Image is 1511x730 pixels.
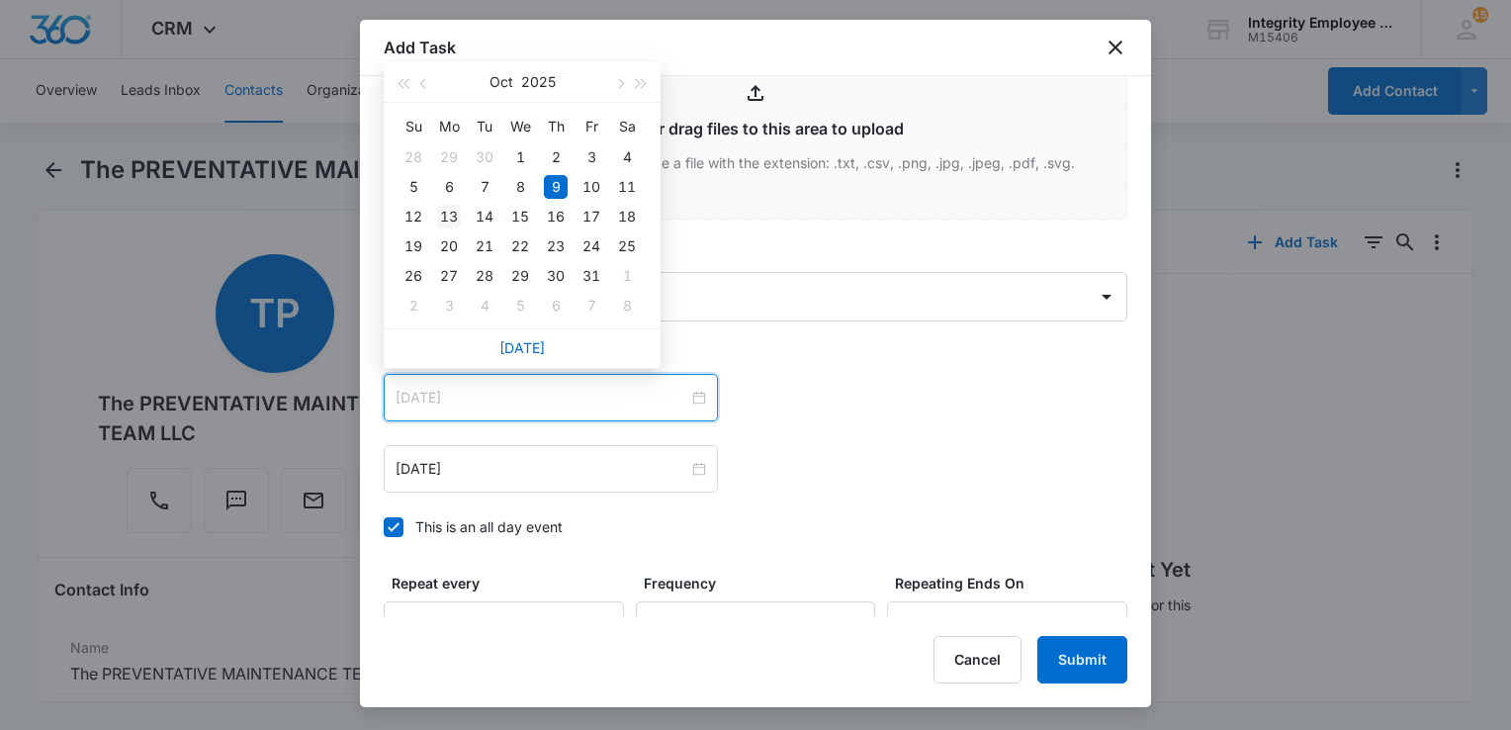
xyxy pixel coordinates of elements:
[508,205,532,228] div: 15
[473,145,496,169] div: 30
[392,243,1135,264] label: Assigned to
[467,261,502,291] td: 2025-10-28
[609,291,645,320] td: 2025-11-08
[437,175,461,199] div: 6
[544,264,568,288] div: 30
[609,202,645,231] td: 2025-10-18
[538,202,574,231] td: 2025-10-16
[437,234,461,258] div: 20
[431,172,467,202] td: 2025-10-06
[538,111,574,142] th: Th
[538,291,574,320] td: 2025-11-06
[401,145,425,169] div: 28
[609,172,645,202] td: 2025-10-11
[401,234,425,258] div: 19
[502,111,538,142] th: We
[473,264,496,288] div: 28
[502,172,538,202] td: 2025-10-08
[579,145,603,169] div: 3
[615,145,639,169] div: 4
[508,234,532,258] div: 22
[489,62,513,102] button: Oct
[401,205,425,228] div: 12
[933,636,1022,684] button: Cancel
[502,202,538,231] td: 2025-10-15
[502,142,538,172] td: 2025-10-01
[467,172,502,202] td: 2025-10-07
[574,111,609,142] th: Fr
[392,573,632,593] label: Repeat every
[431,231,467,261] td: 2025-10-20
[895,573,1135,593] label: Repeating Ends On
[579,234,603,258] div: 24
[615,234,639,258] div: 25
[544,294,568,318] div: 6
[579,294,603,318] div: 7
[538,172,574,202] td: 2025-10-09
[467,111,502,142] th: Tu
[384,36,456,59] h1: Add Task
[502,261,538,291] td: 2025-10-29
[574,142,609,172] td: 2025-10-03
[899,614,1098,636] input: Select date
[538,231,574,261] td: 2025-10-23
[544,205,568,228] div: 16
[508,264,532,288] div: 29
[473,234,496,258] div: 21
[431,111,467,142] th: Mo
[401,294,425,318] div: 2
[1104,36,1127,59] button: close
[1037,636,1127,684] button: Submit
[396,458,688,480] input: Oct 9, 2025
[609,231,645,261] td: 2025-10-25
[467,291,502,320] td: 2025-11-04
[538,261,574,291] td: 2025-10-30
[579,205,603,228] div: 17
[508,175,532,199] div: 8
[502,291,538,320] td: 2025-11-05
[544,234,568,258] div: 23
[508,294,532,318] div: 5
[437,205,461,228] div: 13
[615,175,639,199] div: 11
[508,145,532,169] div: 1
[401,264,425,288] div: 26
[396,172,431,202] td: 2025-10-05
[396,142,431,172] td: 2025-09-28
[609,111,645,142] th: Sa
[392,345,1135,366] label: Time span
[609,142,645,172] td: 2025-10-04
[574,231,609,261] td: 2025-10-24
[644,573,884,593] label: Frequency
[431,261,467,291] td: 2025-10-27
[615,294,639,318] div: 8
[396,387,688,409] input: Oct 9, 2025
[396,202,431,231] td: 2025-10-12
[574,261,609,291] td: 2025-10-31
[396,261,431,291] td: 2025-10-26
[437,294,461,318] div: 3
[431,291,467,320] td: 2025-11-03
[502,231,538,261] td: 2025-10-22
[574,202,609,231] td: 2025-10-17
[401,175,425,199] div: 5
[437,264,461,288] div: 27
[473,294,496,318] div: 4
[467,202,502,231] td: 2025-10-14
[574,172,609,202] td: 2025-10-10
[396,111,431,142] th: Su
[431,142,467,172] td: 2025-09-29
[499,339,545,356] a: [DATE]
[473,205,496,228] div: 14
[467,142,502,172] td: 2025-09-30
[544,175,568,199] div: 9
[615,205,639,228] div: 18
[437,145,461,169] div: 29
[579,175,603,199] div: 10
[609,261,645,291] td: 2025-11-01
[579,264,603,288] div: 31
[574,291,609,320] td: 2025-11-07
[396,231,431,261] td: 2025-10-19
[615,264,639,288] div: 1
[544,145,568,169] div: 2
